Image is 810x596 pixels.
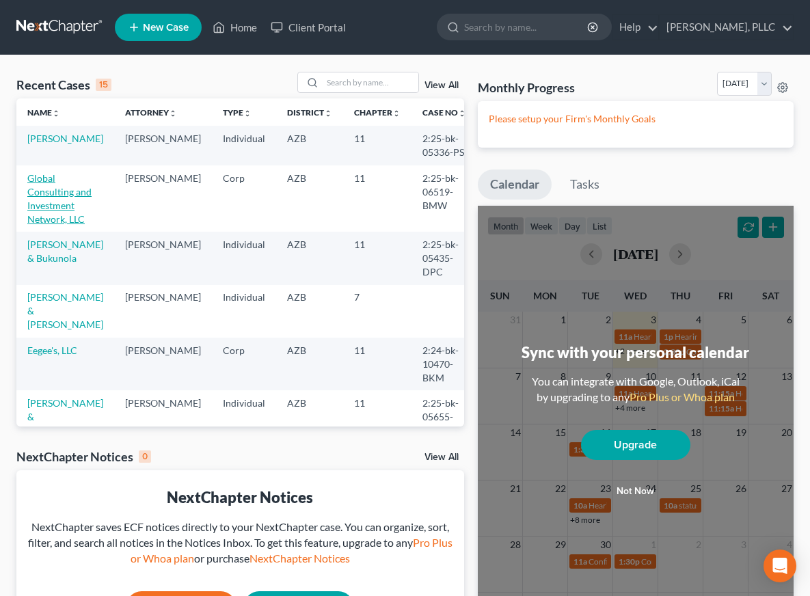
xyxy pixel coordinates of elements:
[114,390,212,443] td: [PERSON_NAME]
[114,338,212,390] td: [PERSON_NAME]
[114,285,212,338] td: [PERSON_NAME]
[411,165,477,232] td: 2:25-bk-06519-BMW
[131,536,453,565] a: Pro Plus or Whoa plan
[27,291,103,330] a: [PERSON_NAME] & [PERSON_NAME]
[114,126,212,165] td: [PERSON_NAME]
[343,165,411,232] td: 11
[343,338,411,390] td: 11
[264,15,353,40] a: Client Portal
[206,15,264,40] a: Home
[287,107,332,118] a: Districtunfold_more
[27,107,60,118] a: Nameunfold_more
[411,232,477,284] td: 2:25-bk-05435-DPC
[276,338,343,390] td: AZB
[243,109,252,118] i: unfold_more
[478,79,575,96] h3: Monthly Progress
[422,107,466,118] a: Case Nounfold_more
[464,14,589,40] input: Search by name...
[411,338,477,390] td: 2:24-bk-10470-BKM
[424,81,459,90] a: View All
[114,165,212,232] td: [PERSON_NAME]
[27,172,92,225] a: Global Consulting and Investment Network, LLC
[96,79,111,91] div: 15
[392,109,401,118] i: unfold_more
[489,112,783,126] p: Please setup your Firm's Monthly Goals
[323,72,418,92] input: Search by name...
[478,170,552,200] a: Calendar
[276,390,343,443] td: AZB
[16,77,111,93] div: Recent Cases
[411,390,477,443] td: 2:25-bk-05655-DPC
[424,452,459,462] a: View All
[343,285,411,338] td: 7
[249,552,350,565] a: NextChapter Notices
[522,342,749,363] div: Sync with your personal calendar
[581,430,690,460] a: Upgrade
[27,239,103,264] a: [PERSON_NAME] & Bukunola
[27,344,77,356] a: Eegee's, LLC
[52,109,60,118] i: unfold_more
[411,126,477,165] td: 2:25-bk-05336-PS
[581,478,690,505] button: Not now
[343,126,411,165] td: 11
[458,109,466,118] i: unfold_more
[630,390,735,403] a: Pro Plus or Whoa plan
[212,232,276,284] td: Individual
[354,107,401,118] a: Chapterunfold_more
[114,232,212,284] td: [PERSON_NAME]
[27,487,453,508] div: NextChapter Notices
[212,390,276,443] td: Individual
[764,550,796,582] div: Open Intercom Messenger
[139,450,151,463] div: 0
[212,338,276,390] td: Corp
[324,109,332,118] i: unfold_more
[169,109,177,118] i: unfold_more
[276,232,343,284] td: AZB
[143,23,189,33] span: New Case
[27,133,103,144] a: [PERSON_NAME]
[660,15,793,40] a: [PERSON_NAME], PLLC
[276,126,343,165] td: AZB
[343,390,411,443] td: 11
[16,448,151,465] div: NextChapter Notices
[125,107,177,118] a: Attorneyunfold_more
[212,285,276,338] td: Individual
[223,107,252,118] a: Typeunfold_more
[212,165,276,232] td: Corp
[276,165,343,232] td: AZB
[612,15,658,40] a: Help
[343,232,411,284] td: 11
[27,519,453,567] div: NextChapter saves ECF notices directly to your NextChapter case. You can organize, sort, filter, ...
[558,170,612,200] a: Tasks
[526,374,745,405] div: You can integrate with Google, Outlook, iCal by upgrading to any
[212,126,276,165] td: Individual
[276,285,343,338] td: AZB
[27,397,103,436] a: [PERSON_NAME] & [PERSON_NAME]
